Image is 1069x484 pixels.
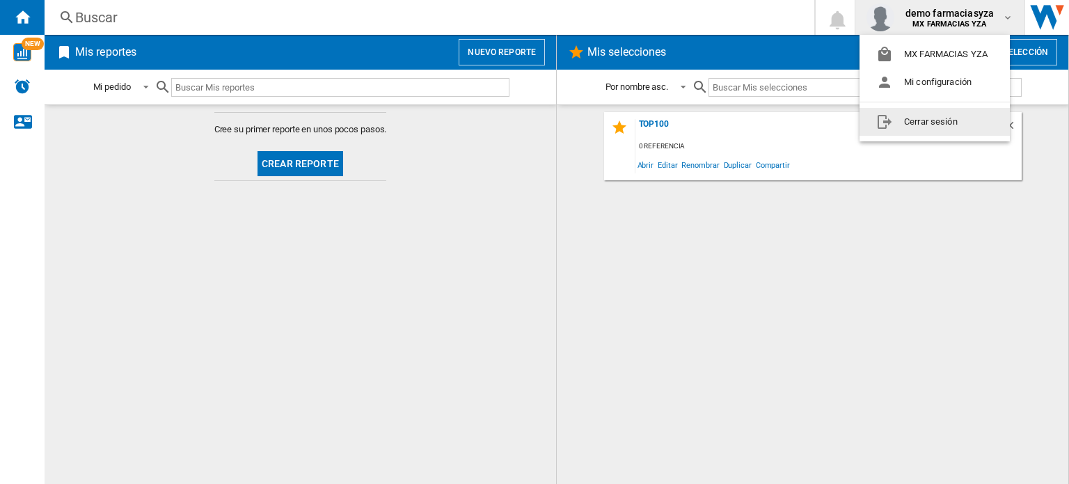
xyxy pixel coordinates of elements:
button: Cerrar sesión [860,108,1010,136]
button: Mi configuración [860,68,1010,96]
button: MX FARMACIAS YZA [860,40,1010,68]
